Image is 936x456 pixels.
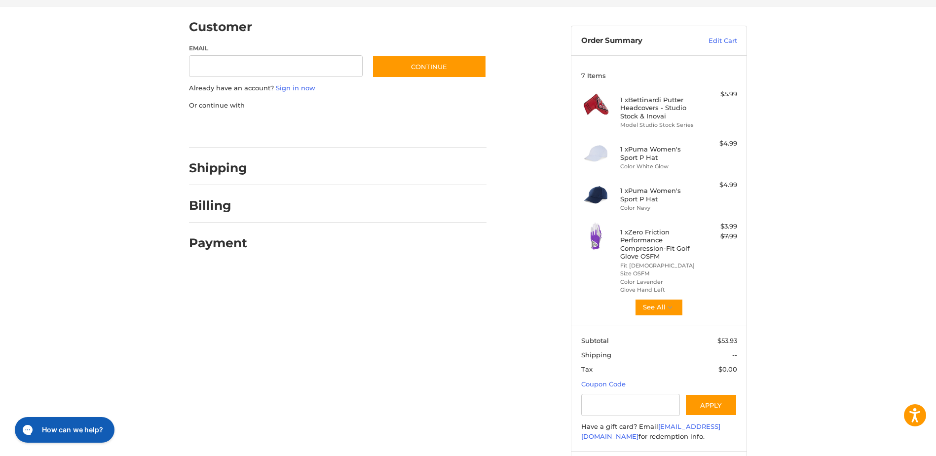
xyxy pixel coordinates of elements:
iframe: Gorgias live chat messenger [10,414,117,446]
div: $4.99 [698,139,737,149]
button: See All [635,299,683,316]
li: Color Navy [620,204,696,212]
a: Coupon Code [581,380,626,388]
label: Email [189,44,363,53]
li: Color White Glow [620,162,696,171]
span: -- [732,351,737,359]
div: $4.99 [698,180,737,190]
h3: Order Summary [581,36,687,46]
p: Or continue with [189,101,487,111]
div: $5.99 [698,89,737,99]
div: $3.99 [698,222,737,231]
h2: Shipping [189,160,247,176]
h4: 1 x Puma Women's Sport P Hat [620,187,696,203]
a: Sign in now [276,84,315,92]
a: Edit Cart [687,36,737,46]
div: $7.99 [698,231,737,241]
span: Tax [581,365,593,373]
h2: Billing [189,198,247,213]
h2: Customer [189,19,252,35]
button: Continue [372,55,487,78]
iframe: PayPal-venmo [353,120,427,138]
span: Subtotal [581,337,609,344]
li: Size OSFM [620,269,696,278]
span: Shipping [581,351,611,359]
a: [EMAIL_ADDRESS][DOMAIN_NAME] [581,422,720,440]
div: Have a gift card? Email for redemption info. [581,422,737,441]
h4: 1 x Bettinardi Putter Headcovers - Studio Stock & Inovai [620,96,696,120]
h2: Payment [189,235,247,251]
h4: 1 x Zero Friction Performance Compression-Fit Golf Glove OSFM [620,228,696,260]
li: Fit [DEMOGRAPHIC_DATA] [620,262,696,270]
input: Gift Certificate or Coupon Code [581,394,680,416]
h4: 1 x Puma Women's Sport P Hat [620,145,696,161]
h3: 7 Items [581,72,737,79]
span: $53.93 [717,337,737,344]
p: Already have an account? [189,83,487,93]
button: Apply [685,394,737,416]
li: Color Lavender [620,278,696,286]
iframe: PayPal-paylater [269,120,343,138]
li: Model Studio Stock Series [620,121,696,129]
iframe: PayPal-paypal [186,120,260,138]
span: $0.00 [718,365,737,373]
li: Glove Hand Left [620,286,696,294]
